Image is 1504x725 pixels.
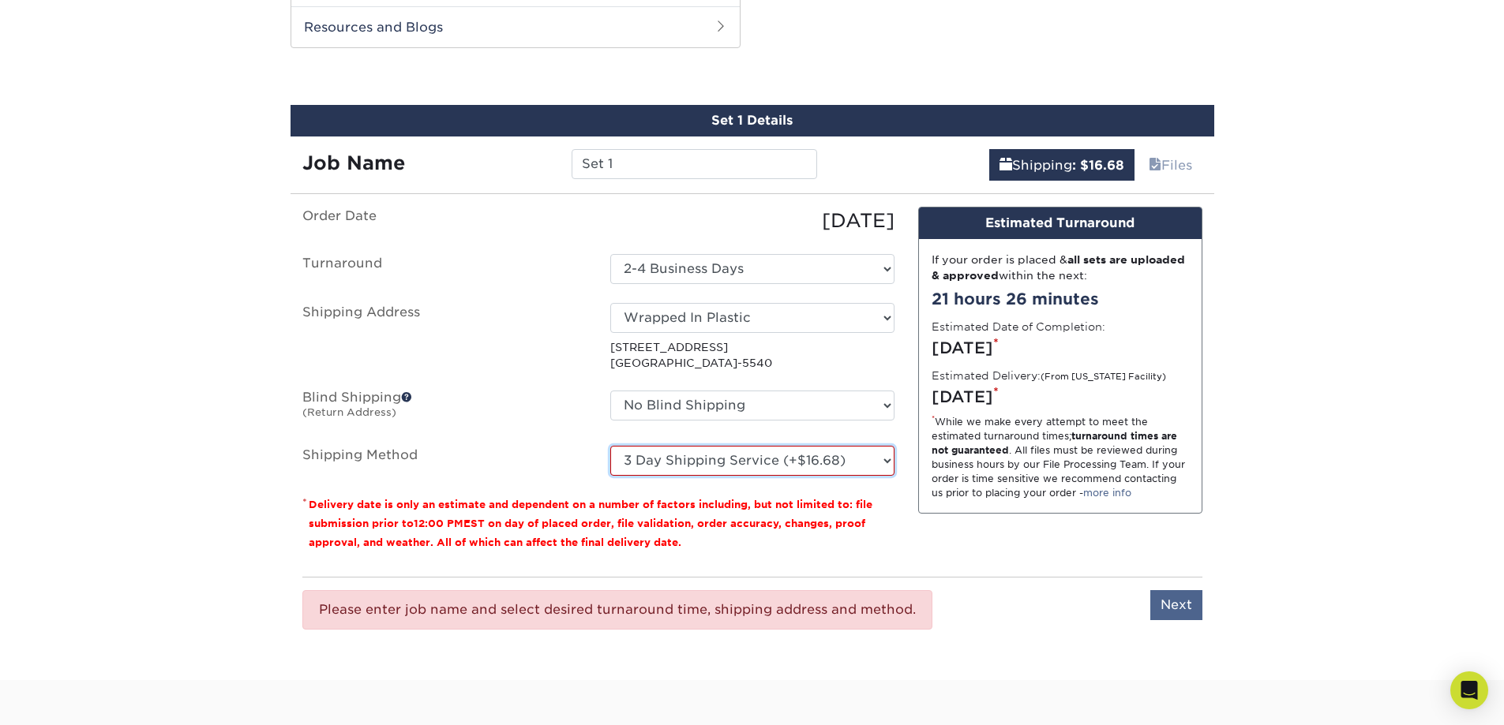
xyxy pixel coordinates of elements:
div: [DATE] [932,385,1189,409]
div: Please enter job name and select desired turnaround time, shipping address and method. [302,590,932,630]
div: Open Intercom Messenger [1450,671,1488,709]
label: Estimated Delivery: [932,368,1166,383]
strong: turnaround times are not guaranteed [932,430,1177,456]
p: [STREET_ADDRESS] [GEOGRAPHIC_DATA]-5540 [610,339,895,372]
div: [DATE] [932,336,1189,360]
div: 21 hours 26 minutes [932,287,1189,311]
label: Shipping Method [291,446,598,476]
span: 12:00 PM [414,518,463,529]
div: Estimated Turnaround [919,207,1202,239]
label: Turnaround [291,254,598,284]
div: If your order is placed & within the next: [932,252,1189,284]
a: more info [1083,487,1131,499]
small: (Return Address) [302,406,396,418]
b: : $16.68 [1072,158,1124,173]
label: Estimated Date of Completion: [932,319,1105,334]
label: Order Date [291,207,598,235]
div: While we make every attempt to meet the estimated turnaround times; . All files must be reviewed ... [932,415,1189,500]
strong: Job Name [302,151,405,174]
a: Files [1138,149,1202,181]
small: (From [US_STATE] Facility) [1041,372,1166,382]
label: Shipping Address [291,303,598,372]
h2: Resources and Blogs [291,6,740,47]
span: files [1149,158,1161,173]
input: Next [1150,590,1202,620]
span: shipping [1000,158,1012,173]
label: Blind Shipping [291,391,598,427]
input: Enter a job name [572,149,817,179]
a: Shipping: $16.68 [989,149,1135,181]
div: Set 1 Details [291,105,1214,136]
small: Delivery date is only an estimate and dependent on a number of factors including, but not limited... [309,499,872,548]
div: [DATE] [598,207,906,235]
